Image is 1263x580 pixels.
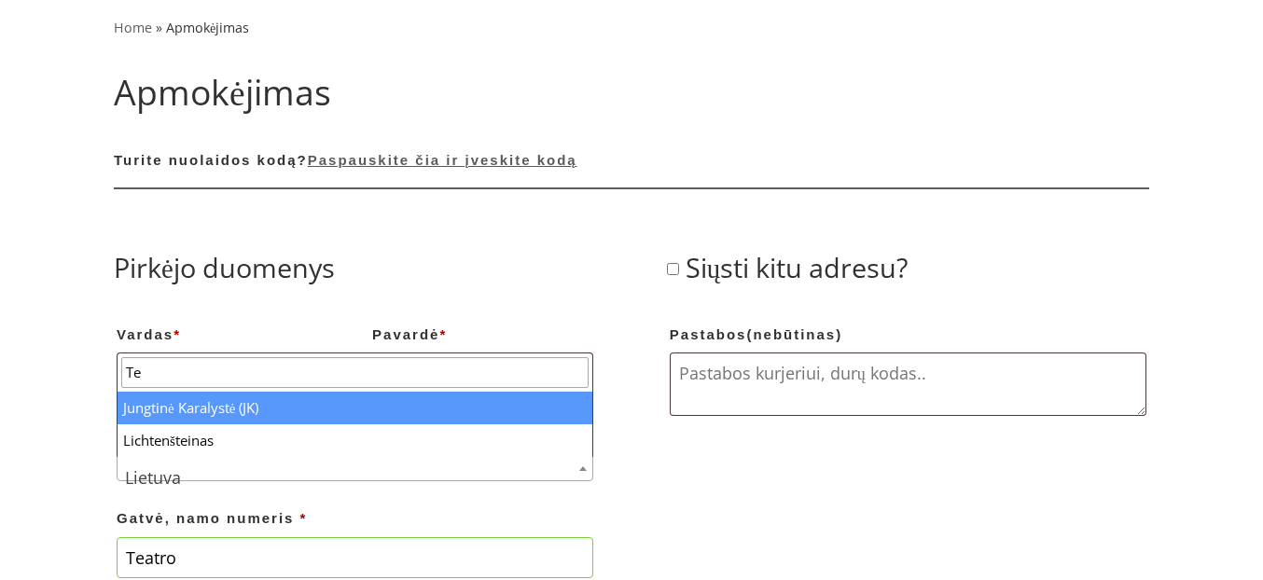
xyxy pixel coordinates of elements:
[117,321,338,349] label: Vardas
[156,19,162,36] span: »
[118,392,592,424] li: Jungtinė Karalystė (JK)
[118,424,592,457] li: Lichtenšteinas
[114,251,596,284] h3: Pirkėjo duomenys
[117,537,593,578] input: Gatvės pavadinimas ir namo numeris
[686,249,908,285] span: Siųsti kitu adresu?
[118,456,592,499] span: Lietuva
[670,321,1146,349] label: Pastabos
[746,326,842,342] span: (nebūtinas)
[117,504,593,532] label: Gatvė, namo numeris
[114,66,1149,118] h1: Apmokėjimas
[114,19,152,36] a: Home
[308,152,577,168] a: Įrašykite kupono kodą
[166,19,249,36] span: Apmokėjimas
[114,130,1149,189] div: Turite nuolaidos kodą?
[117,455,593,481] span: Šalis / Regionas
[372,321,593,349] label: Pavardė
[667,263,679,275] input: Siųsti kitu adresu?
